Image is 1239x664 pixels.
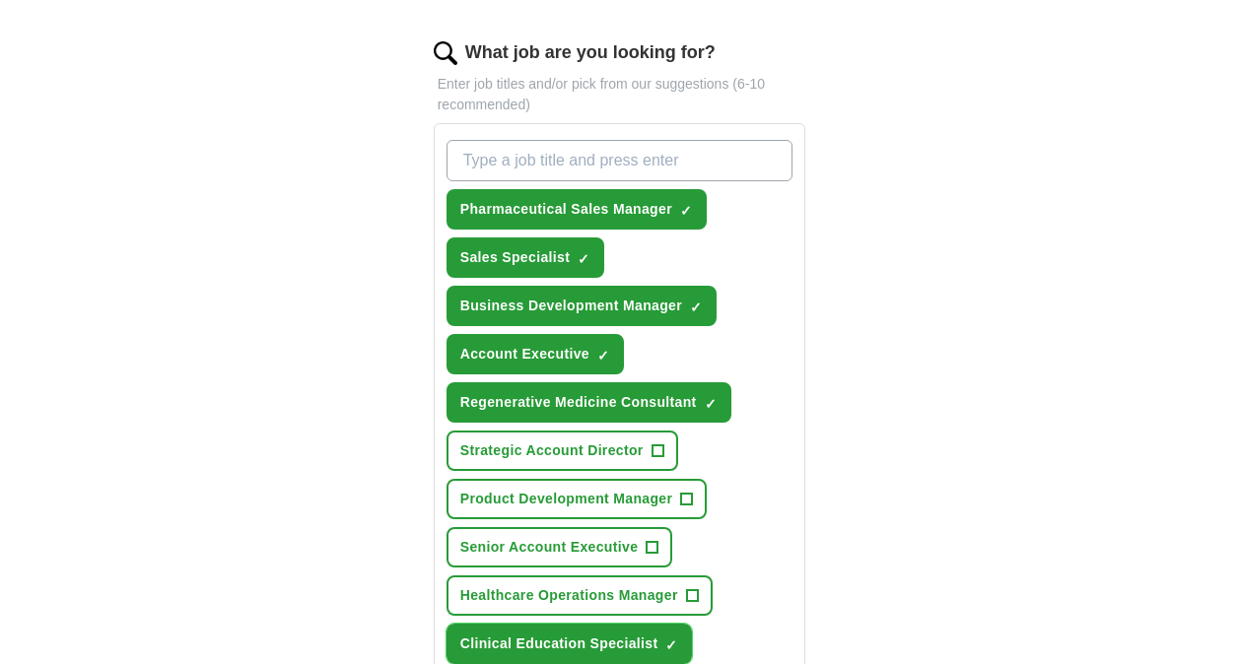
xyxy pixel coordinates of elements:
[460,489,673,509] span: Product Development Manager
[460,633,658,654] span: Clinical Education Specialist
[434,74,806,115] p: Enter job titles and/or pick from our suggestions (6-10 recommended)
[460,247,570,268] span: Sales Specialist
[465,39,716,66] label: What job are you looking for?
[460,440,644,461] span: Strategic Account Director
[447,334,624,374] button: Account Executive✓
[705,396,717,412] span: ✓
[447,286,717,326] button: Business Development Manager✓
[578,251,589,267] span: ✓
[690,299,702,315] span: ✓
[447,140,793,181] input: Type a job title and press enter
[460,585,678,606] span: Healthcare Operations Manager
[680,203,692,219] span: ✓
[447,479,708,519] button: Product Development Manager
[447,527,673,567] button: Senior Account Executive
[597,348,609,364] span: ✓
[460,392,697,413] span: Regenerative Medicine Consultant
[434,41,457,65] img: search.png
[447,189,707,230] button: Pharmaceutical Sales Manager✓
[447,237,604,278] button: Sales Specialist✓
[665,637,677,653] span: ✓
[447,382,731,423] button: Regenerative Medicine Consultant✓
[460,199,672,220] span: Pharmaceutical Sales Manager
[447,624,693,664] button: Clinical Education Specialist✓
[460,537,639,558] span: Senior Account Executive
[460,344,589,365] span: Account Executive
[460,296,682,316] span: Business Development Manager
[447,431,678,471] button: Strategic Account Director
[447,575,713,616] button: Healthcare Operations Manager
